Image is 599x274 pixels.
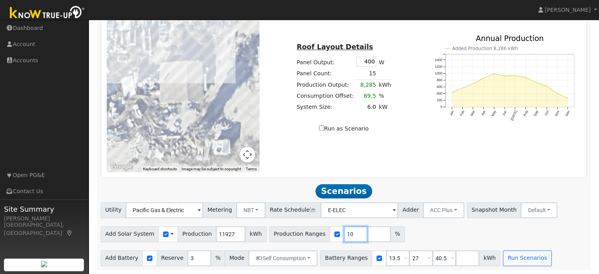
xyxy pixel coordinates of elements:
[501,110,507,116] text: Jun
[514,75,516,76] circle: onclick=""
[236,202,266,218] button: NBT
[66,230,73,236] a: Map
[109,162,135,172] img: Google
[245,226,266,242] span: kWh
[521,202,557,218] button: Default
[246,167,257,171] a: Terms (opens in new tab)
[504,75,505,76] circle: onclick=""
[4,221,84,237] div: [GEOGRAPHIC_DATA], [GEOGRAPHIC_DATA]
[435,65,442,69] text: 1200
[203,202,237,218] span: Metering
[377,91,392,102] td: %
[319,125,324,130] input: Run as Scenario
[377,55,392,68] td: W
[452,46,518,51] text: Added Production 8,286 kWh
[101,250,143,266] span: Add Battery
[101,202,126,218] span: Utility
[536,82,537,83] circle: onclick=""
[490,110,497,117] text: May
[355,79,377,91] td: 8,285
[462,88,463,89] circle: onclick=""
[451,92,452,93] circle: onclick=""
[126,202,203,218] input: Select a Utility
[143,166,177,172] button: Keyboard shortcuts
[554,110,560,117] text: Nov
[556,93,558,94] circle: onclick=""
[533,110,539,117] text: Sep
[479,250,500,266] span: kWh
[269,226,330,242] span: Production Ranges
[319,125,369,133] label: Run as Scenario
[355,102,377,113] td: 6.0
[545,7,591,13] span: [PERSON_NAME]
[472,83,473,84] circle: onclick=""
[355,68,377,79] td: 15
[449,110,454,116] text: Jan
[6,4,89,22] img: Know True-Up
[377,79,392,91] td: kWh
[390,226,404,242] span: %
[320,250,372,266] span: Battery Ranges
[437,85,443,89] text: 600
[503,250,551,266] button: Run Scenarios
[525,76,526,78] circle: onclick=""
[249,250,317,266] button: Self Consumption
[437,98,443,102] text: 200
[565,110,571,117] text: Dec
[109,162,135,172] a: Open this area in Google Maps (opens a new window)
[211,250,225,266] span: %
[435,71,442,75] text: 1000
[101,226,159,242] span: Add Solar System
[178,226,216,242] span: Production
[398,202,423,218] span: Adder
[295,68,355,79] td: Panel Count:
[4,204,84,214] span: Site Summary
[437,91,443,95] text: 400
[483,78,484,79] circle: onclick=""
[295,55,355,68] td: Panel Output:
[544,110,550,116] text: Oct
[321,202,398,218] input: Select a Rate Schedule
[459,110,465,117] text: Feb
[297,43,373,51] u: Roof Layout Details
[239,147,255,162] button: Map camera controls
[295,91,355,102] td: Consumption Offset:
[41,261,47,267] img: retrieve
[315,184,372,198] span: Scenarios
[510,110,518,121] text: [DATE]
[265,202,321,218] span: Rate Schedule
[469,110,475,117] text: Mar
[423,202,464,218] button: ACC Plus
[295,102,355,113] td: System Size:
[377,102,392,113] td: kW
[182,167,241,171] span: Image may be subject to copyright
[522,110,529,117] text: Aug
[480,110,486,116] text: Apr
[546,86,547,87] circle: onclick=""
[157,250,188,266] span: Reserve
[355,91,377,102] td: 69.5
[493,73,495,74] circle: onclick=""
[225,250,249,266] span: Mode
[4,214,84,223] div: [PERSON_NAME]
[435,58,442,62] text: 1400
[295,79,355,91] td: Production Output:
[440,105,442,109] text: 0
[437,78,443,82] text: 800
[476,34,544,42] text: Annual Production
[467,202,521,218] span: Snapshot Month
[567,98,568,99] circle: onclick=""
